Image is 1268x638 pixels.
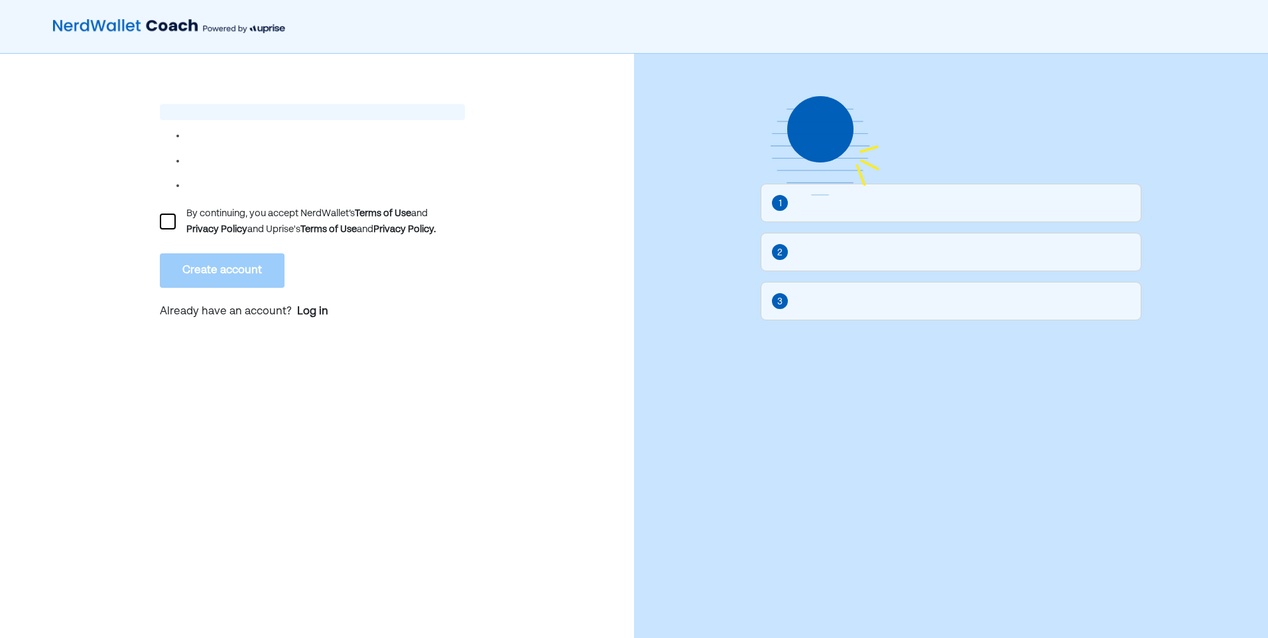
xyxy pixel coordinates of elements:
div: 1 [779,196,782,211]
a: Log in [297,304,328,320]
div: 3 [777,294,783,309]
p: Already have an account? [160,304,465,321]
button: Create account [160,253,285,288]
div: By continuing, you accept NerdWallet’s and and Uprise's and [186,206,465,237]
div: Privacy Policy. [373,222,436,237]
div: Terms of Use [300,222,357,237]
div: 2 [777,245,783,260]
div: Privacy Policy [186,222,247,237]
div: Terms of Use [355,206,411,222]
